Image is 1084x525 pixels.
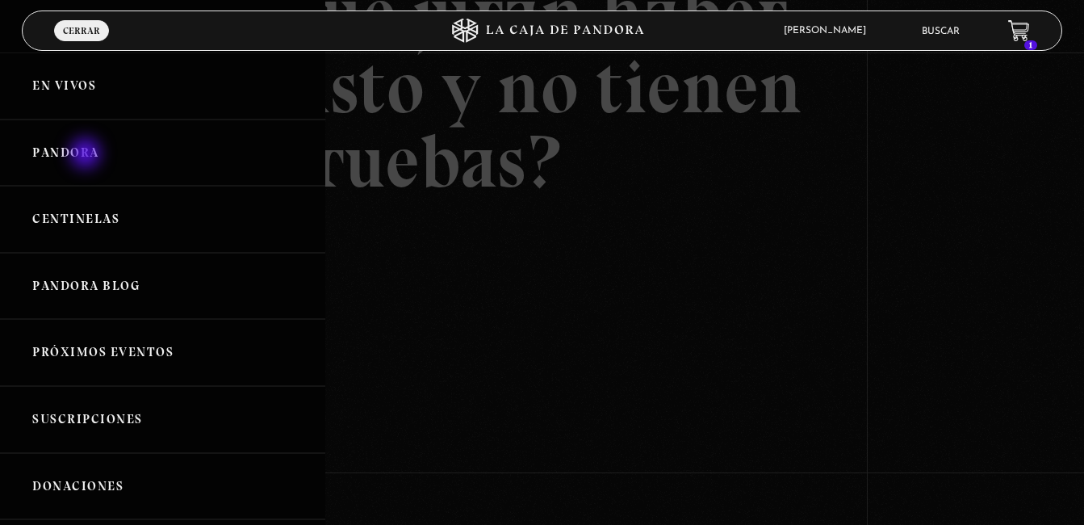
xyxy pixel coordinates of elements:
a: 1 [1008,20,1030,42]
a: Buscar [922,27,960,36]
span: [PERSON_NAME] [776,26,882,36]
span: 1 [1024,40,1037,50]
span: Cerrar [63,26,100,36]
span: Menu [68,40,95,51]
